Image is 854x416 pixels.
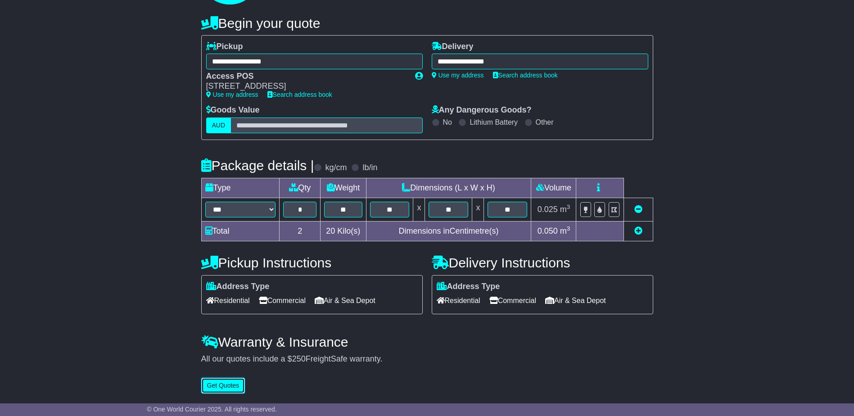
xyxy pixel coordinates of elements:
a: Search address book [493,72,558,79]
a: Remove this item [634,205,642,214]
td: x [413,198,425,221]
td: 2 [280,221,321,241]
label: lb/in [362,163,377,173]
h4: Begin your quote [201,16,653,31]
button: Get Quotes [201,378,245,393]
span: Commercial [259,294,306,307]
label: Other [536,118,554,127]
span: 250 [292,354,306,363]
td: Type [201,178,280,198]
label: kg/cm [325,163,347,173]
td: Qty [280,178,321,198]
span: 0.025 [538,205,558,214]
td: Dimensions (L x W x H) [366,178,531,198]
a: Search address book [267,91,332,98]
td: x [472,198,484,221]
span: m [560,205,570,214]
label: AUD [206,118,231,133]
span: 20 [326,226,335,235]
label: Delivery [432,42,474,52]
sup: 3 [567,203,570,210]
label: Goods Value [206,105,260,115]
span: © One World Courier 2025. All rights reserved. [147,406,277,413]
span: Residential [437,294,480,307]
div: [STREET_ADDRESS] [206,81,406,91]
span: Air & Sea Depot [315,294,375,307]
label: Any Dangerous Goods? [432,105,532,115]
a: Use my address [206,91,258,98]
div: Access POS [206,72,406,81]
sup: 3 [567,225,570,232]
span: 0.050 [538,226,558,235]
span: Residential [206,294,250,307]
label: Address Type [437,282,500,292]
div: All our quotes include a $ FreightSafe warranty. [201,354,653,364]
td: Total [201,221,280,241]
td: Dimensions in Centimetre(s) [366,221,531,241]
td: Weight [321,178,366,198]
label: No [443,118,452,127]
label: Pickup [206,42,243,52]
label: Lithium Battery [470,118,518,127]
h4: Warranty & Insurance [201,335,653,349]
h4: Pickup Instructions [201,255,423,270]
a: Add new item [634,226,642,235]
td: Volume [531,178,576,198]
span: Commercial [489,294,536,307]
label: Address Type [206,282,270,292]
a: Use my address [432,72,484,79]
h4: Delivery Instructions [432,255,653,270]
h4: Package details | [201,158,314,173]
td: Kilo(s) [321,221,366,241]
span: Air & Sea Depot [545,294,606,307]
span: m [560,226,570,235]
